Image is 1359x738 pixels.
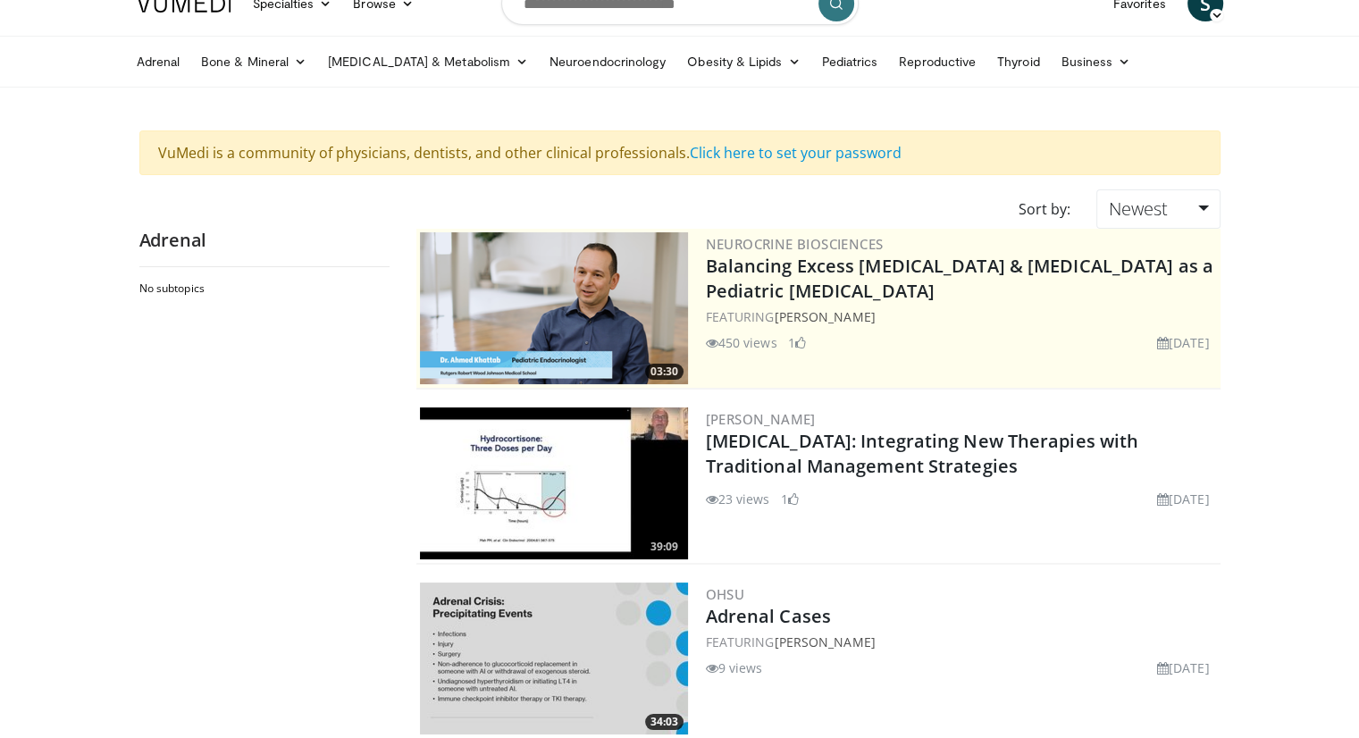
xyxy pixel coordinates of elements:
a: Adrenal [126,44,191,80]
li: 1 [788,333,806,352]
a: [PERSON_NAME] [774,633,875,650]
a: [MEDICAL_DATA] & Metabolism [317,44,539,80]
span: 39:09 [645,539,684,555]
a: 03:30 [420,232,688,384]
a: [PERSON_NAME] [774,308,875,325]
span: 03:30 [645,364,684,380]
img: 082ff6a4-be45-4733-a707-0a23a1a765cc.300x170_q85_crop-smart_upscale.jpg [420,583,688,734]
li: [DATE] [1157,490,1210,508]
div: FEATURING [706,307,1217,326]
a: Reproductive [888,44,986,80]
div: VuMedi is a community of physicians, dentists, and other clinical professionals. [139,130,1221,175]
a: 34:03 [420,583,688,734]
li: [DATE] [1157,658,1210,677]
a: [PERSON_NAME] [706,410,816,428]
a: Click here to set your password [690,143,902,163]
a: Newest [1096,189,1220,229]
a: Balancing Excess [MEDICAL_DATA] & [MEDICAL_DATA] as a Pediatric [MEDICAL_DATA] [706,254,1213,303]
a: 39:09 [420,407,688,559]
a: Bone & Mineral [190,44,317,80]
span: Newest [1108,197,1167,221]
a: Thyroid [986,44,1051,80]
a: OHSU [706,585,745,603]
li: 1 [781,490,799,508]
li: 450 views [706,333,777,352]
h2: No subtopics [139,281,385,296]
div: Sort by: [1004,189,1083,229]
h2: Adrenal [139,229,390,252]
a: Obesity & Lipids [676,44,810,80]
a: Pediatrics [811,44,889,80]
li: 9 views [706,658,763,677]
li: 23 views [706,490,770,508]
a: Neurocrine Biosciences [706,235,884,253]
li: [DATE] [1157,333,1210,352]
img: 1b5e373f-7819-44bc-b563-bf1b3a682396.png.300x170_q85_crop-smart_upscale.png [420,232,688,384]
a: Adrenal Cases [706,604,831,628]
a: Business [1051,44,1142,80]
a: [MEDICAL_DATA]: Integrating New Therapies with Traditional Management Strategies [706,429,1139,478]
a: Neuroendocrinology [539,44,676,80]
span: 34:03 [645,714,684,730]
img: a7b04e43-adb2-4369-accb-ac81fda8c10c.300x170_q85_crop-smart_upscale.jpg [420,407,688,559]
div: FEATURING [706,633,1217,651]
